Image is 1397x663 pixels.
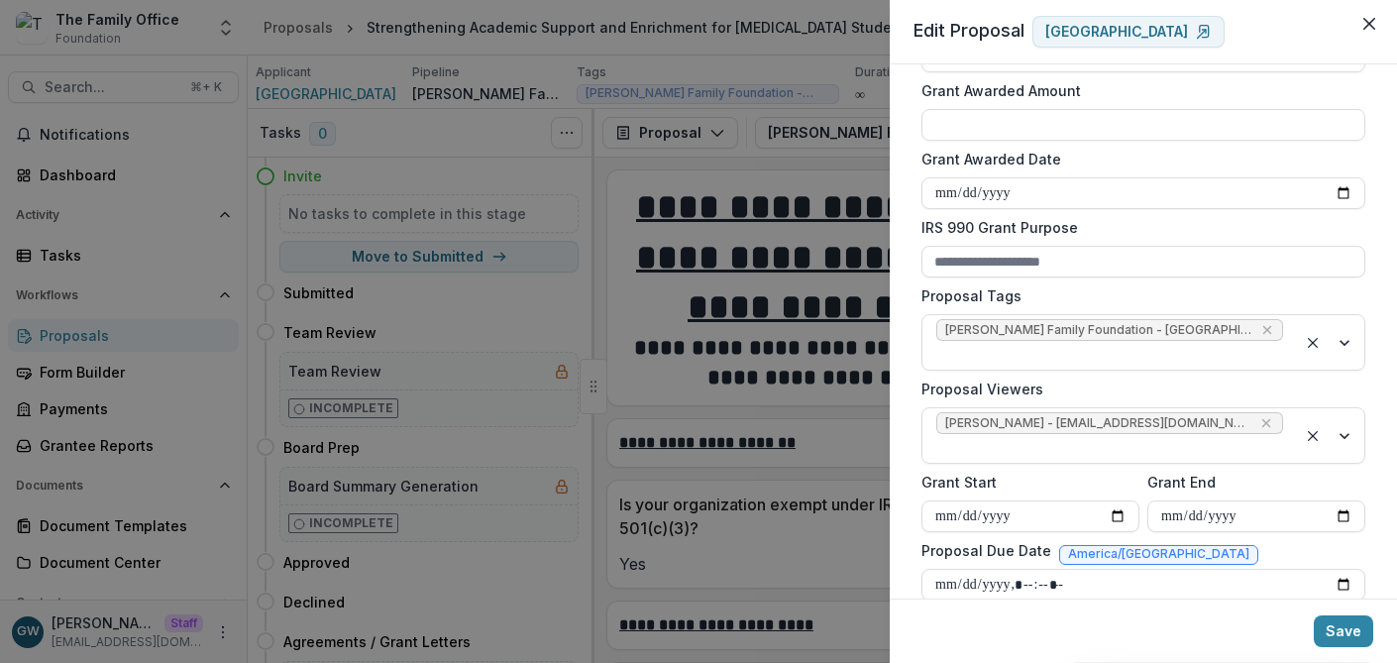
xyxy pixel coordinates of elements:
div: Remove Lizzy Martin - lmartin@thefamilyoffice.org [1257,413,1276,433]
span: America/[GEOGRAPHIC_DATA] [1068,547,1249,561]
div: Clear selected options [1301,331,1325,355]
label: Grant Awarded Date [921,149,1353,169]
label: IRS 990 Grant Purpose [921,217,1353,238]
span: [PERSON_NAME] Family Foundation - [GEOGRAPHIC_DATA] [945,323,1253,337]
button: Save [1314,615,1373,647]
div: Remove Dugas Family Foundation - TX [1258,320,1276,340]
label: Grant End [1147,472,1353,493]
label: Grant Awarded Amount [921,80,1353,101]
p: [GEOGRAPHIC_DATA] [1045,24,1188,41]
button: Close [1353,8,1385,40]
label: Proposal Due Date [921,540,1051,561]
a: [GEOGRAPHIC_DATA] [1032,16,1225,48]
label: Proposal Viewers [921,379,1353,399]
label: Grant Start [921,472,1128,493]
div: Clear selected options [1301,424,1325,448]
span: [PERSON_NAME] - [EMAIL_ADDRESS][DOMAIN_NAME] [945,416,1251,430]
label: Proposal Tags [921,285,1353,306]
span: Edit Proposal [913,20,1024,41]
